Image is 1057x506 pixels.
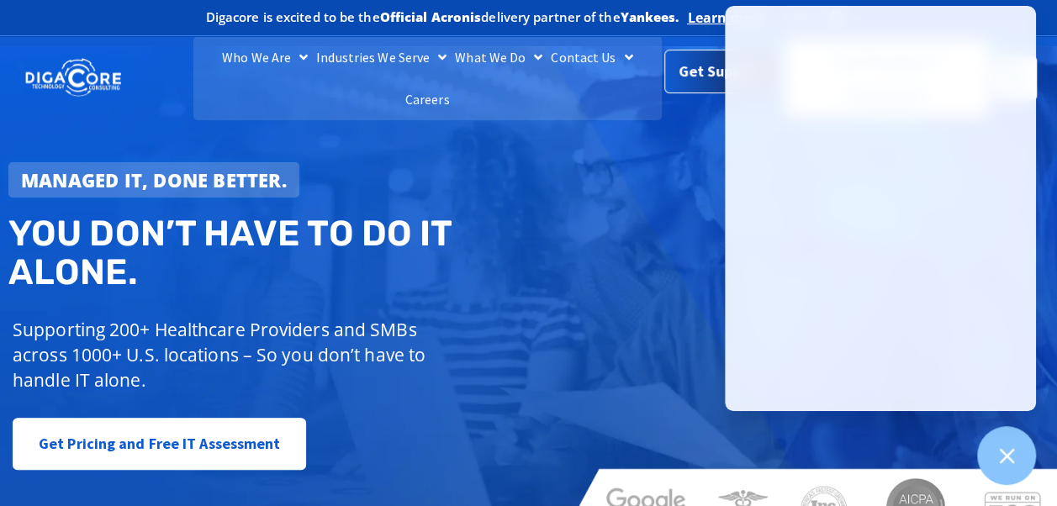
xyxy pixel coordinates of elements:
a: Get Support [664,51,776,95]
a: What We Do [451,36,547,78]
a: Get Pricing and Free IT Assessment [13,418,306,470]
iframe: Chatgenie Messenger [725,6,1036,411]
a: Industries We Serve [312,36,451,78]
nav: Menu [193,36,662,120]
span: Get Pricing and Free IT Assessment [39,427,280,461]
strong: Managed IT, done better. [21,167,287,192]
b: Official Acronis [380,8,482,25]
a: Who We Are [218,36,312,78]
h2: You don’t have to do IT alone. [8,214,540,292]
img: DigaCore Technology Consulting [25,57,121,98]
a: Careers [401,78,454,120]
a: Managed IT, done better. [8,162,299,198]
a: Learn more [687,9,765,26]
p: Supporting 200+ Healthcare Providers and SMBs across 1000+ U.S. locations – So you don’t have to ... [13,317,444,393]
h2: Digacore is excited to be the delivery partner of the [206,11,679,24]
span: Get Support [679,56,763,90]
a: Contact Us [547,36,637,78]
b: Yankees. [621,8,679,25]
